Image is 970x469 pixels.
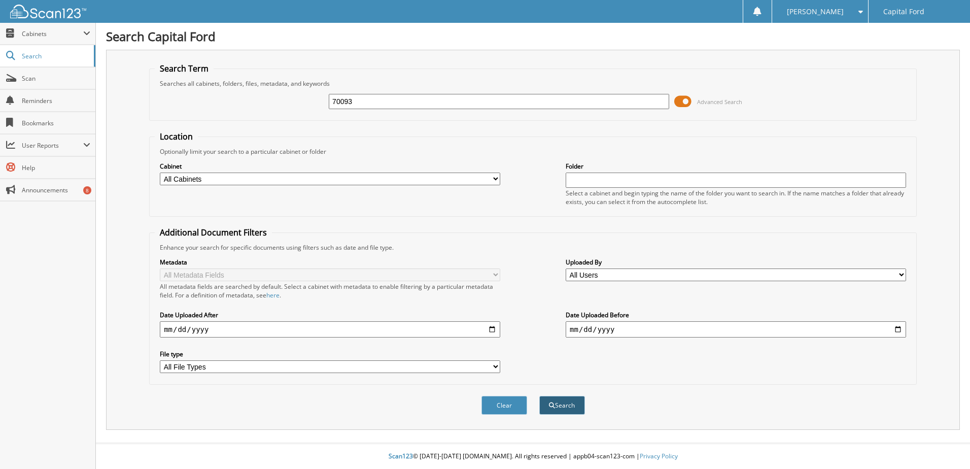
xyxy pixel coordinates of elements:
[155,227,272,238] legend: Additional Document Filters
[539,396,585,415] button: Search
[160,311,500,319] label: Date Uploaded After
[22,29,83,38] span: Cabinets
[155,79,911,88] div: Searches all cabinets, folders, files, metadata, and keywords
[160,258,500,266] label: Metadata
[266,291,280,299] a: here
[22,96,90,105] span: Reminders
[566,311,906,319] label: Date Uploaded Before
[787,9,844,15] span: [PERSON_NAME]
[155,147,911,156] div: Optionally limit your search to a particular cabinet or folder
[160,321,500,338] input: start
[566,258,906,266] label: Uploaded By
[22,163,90,172] span: Help
[106,28,960,45] h1: Search Capital Ford
[883,9,924,15] span: Capital Ford
[566,321,906,338] input: end
[155,131,198,142] legend: Location
[566,162,906,171] label: Folder
[96,444,970,469] div: © [DATE]-[DATE] [DOMAIN_NAME]. All rights reserved | appb04-scan123-com |
[22,141,83,150] span: User Reports
[566,189,906,206] div: Select a cabinet and begin typing the name of the folder you want to search in. If the name match...
[10,5,86,18] img: scan123-logo-white.svg
[83,186,91,194] div: 8
[389,452,413,460] span: Scan123
[481,396,527,415] button: Clear
[640,452,678,460] a: Privacy Policy
[22,186,90,194] span: Announcements
[160,282,500,299] div: All metadata fields are searched by default. Select a cabinet with metadata to enable filtering b...
[22,52,89,60] span: Search
[155,243,911,252] div: Enhance your search for specific documents using filters such as date and file type.
[697,98,742,106] span: Advanced Search
[22,74,90,83] span: Scan
[22,119,90,127] span: Bookmarks
[155,63,214,74] legend: Search Term
[160,350,500,358] label: File type
[160,162,500,171] label: Cabinet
